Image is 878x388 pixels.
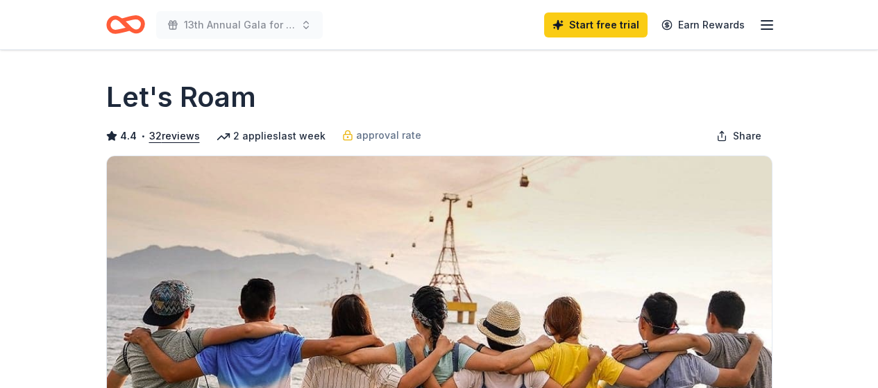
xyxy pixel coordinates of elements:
[156,11,323,39] button: 13th Annual Gala for the Gryphons
[217,128,326,144] div: 2 applies last week
[733,128,761,144] span: Share
[106,78,256,117] h1: Let's Roam
[705,122,773,150] button: Share
[140,130,145,142] span: •
[356,127,421,144] span: approval rate
[106,8,145,41] a: Home
[120,128,137,144] span: 4.4
[184,17,295,33] span: 13th Annual Gala for the Gryphons
[342,127,421,144] a: approval rate
[544,12,648,37] a: Start free trial
[653,12,753,37] a: Earn Rewards
[149,128,200,144] button: 32reviews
